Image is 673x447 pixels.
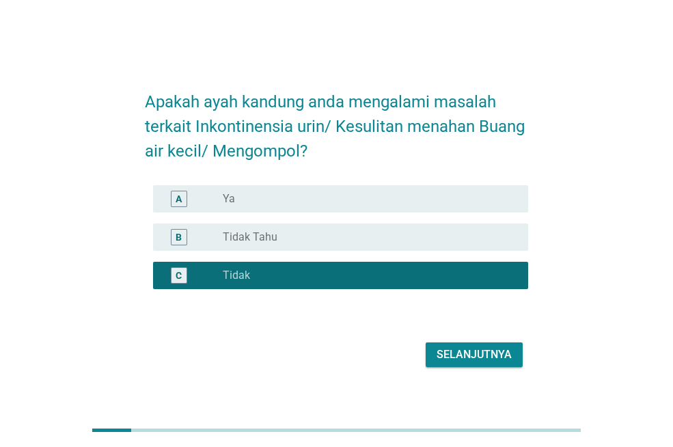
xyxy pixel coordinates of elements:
div: C [176,269,182,283]
div: Selanjutnya [437,347,512,363]
button: Selanjutnya [426,342,523,367]
label: Tidak Tahu [223,230,277,244]
label: Ya [223,192,235,206]
div: A [176,192,182,206]
label: Tidak [223,269,250,282]
h2: Apakah ayah kandung anda mengalami masalah terkait Inkontinensia urin/ Kesulitan menahan Buang ai... [145,76,528,163]
div: B [176,230,182,245]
